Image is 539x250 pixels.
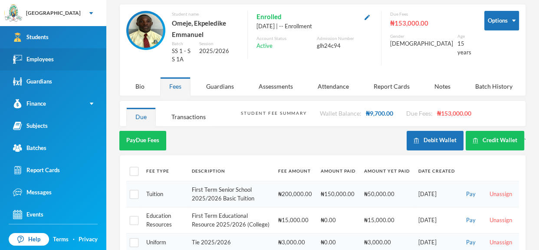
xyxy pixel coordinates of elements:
[13,188,52,197] div: Messages
[197,77,243,96] div: Guardians
[13,99,46,108] div: Finance
[309,77,358,96] div: Attendance
[414,207,459,233] td: [DATE]
[241,110,306,117] div: Student Fee Summary
[13,55,54,64] div: Employees
[425,77,460,96] div: Notes
[463,238,478,247] button: Pay
[172,40,193,47] div: Batch
[316,207,360,233] td: ₦0.00
[360,181,414,207] td: ₦50,000.00
[199,47,239,56] div: 2025/2026
[128,13,163,48] img: STUDENT
[317,42,372,50] div: glh24c94
[487,238,515,247] button: Unassign
[407,131,526,150] div: `
[162,107,215,126] div: Transactions
[274,162,316,181] th: Fee Amount
[407,131,463,150] button: Debit Wallet
[365,110,393,117] span: ₦9,700.00
[126,107,156,126] div: Due
[5,5,22,22] img: logo
[316,162,360,181] th: Amount Paid
[256,42,273,50] span: Active
[390,11,471,17] div: Due Fees
[187,162,274,181] th: Description
[142,181,187,207] td: Tuition
[13,33,49,42] div: Students
[487,216,515,225] button: Unassign
[13,121,48,130] div: Subjects
[187,181,274,207] td: First Term Senior School 2025/2026 Basic Tuition
[457,40,471,57] div: 15 years
[390,33,453,40] div: Gender
[274,207,316,233] td: ₦15,000.00
[466,131,524,150] button: Credit Wallet
[390,17,471,29] div: ₦153,000.00
[13,143,46,153] div: Batches
[256,35,312,42] div: Account Status
[457,33,471,40] div: Age
[390,40,453,48] div: [DEMOGRAPHIC_DATA]
[437,110,471,117] span: ₦153,000.00
[187,207,274,233] td: First Term Educational Resource 2025/2026 (College)
[414,162,459,181] th: Date Created
[360,207,414,233] td: ₦15,000.00
[466,77,522,96] div: Batch History
[414,181,459,207] td: [DATE]
[142,162,187,181] th: Fee Type
[362,12,372,22] button: Edit
[13,166,60,175] div: Report Cards
[172,17,239,40] div: Omeje, Ekpeledike Emmanuel
[172,11,239,17] div: Student name
[487,190,515,199] button: Unassign
[126,77,154,96] div: Bio
[73,235,75,244] div: ·
[79,235,98,244] a: Privacy
[317,35,372,42] div: Admission Number
[26,9,81,17] div: [GEOGRAPHIC_DATA]
[256,22,372,31] div: [DATE] | -- Enrollment
[119,131,166,150] button: PayDue Fees
[13,210,43,219] div: Events
[160,77,191,96] div: Fees
[199,40,239,47] div: Session
[274,181,316,207] td: ₦200,000.00
[13,77,52,86] div: Guardians
[365,77,419,96] div: Report Cards
[406,110,432,117] span: Due Fees:
[463,190,478,199] button: Pay
[250,77,302,96] div: Assessments
[256,11,282,22] span: Enrolled
[360,162,414,181] th: Amount Yet Paid
[53,235,69,244] a: Terms
[484,11,519,30] button: Options
[172,47,193,64] div: SS 1 - S S 1A
[142,207,187,233] td: Education Resources
[319,110,361,117] span: Wallet Balance:
[9,233,49,246] a: Help
[463,216,478,225] button: Pay
[316,181,360,207] td: ₦150,000.00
